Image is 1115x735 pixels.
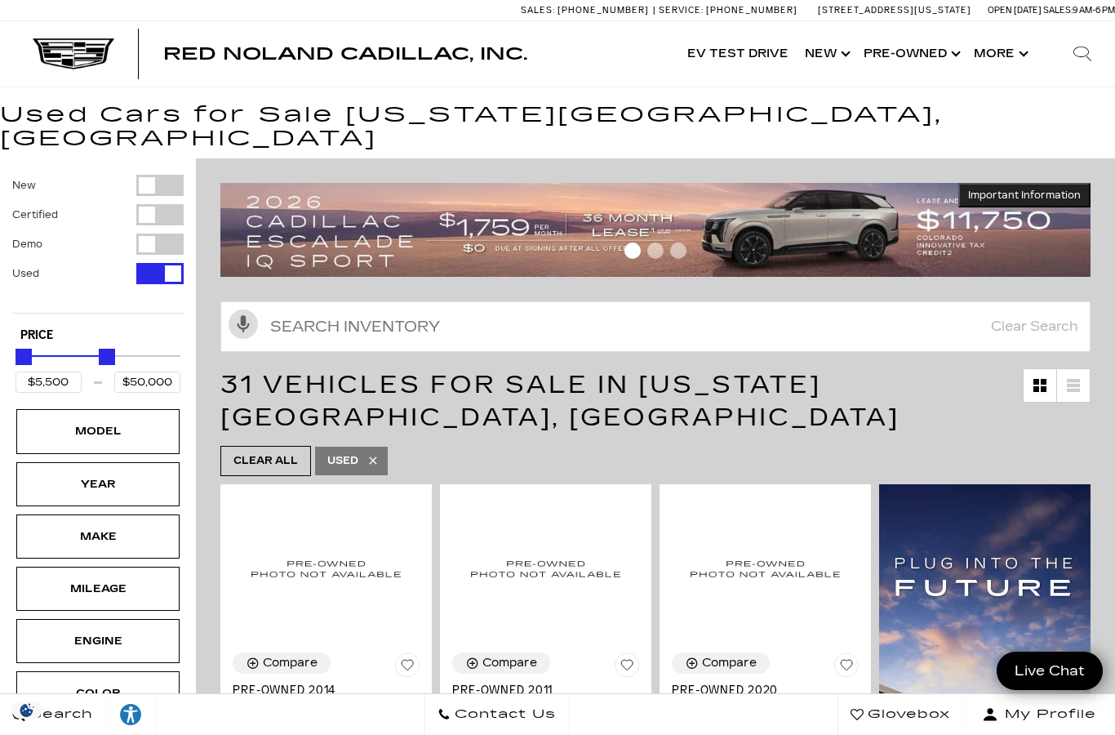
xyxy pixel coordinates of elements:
button: Compare Vehicle [233,653,331,674]
button: Save Vehicle [395,653,420,684]
button: Compare Vehicle [452,653,550,674]
span: Open [DATE] [988,5,1042,16]
div: Engine [57,632,139,650]
a: Glovebox [837,694,963,735]
span: Important Information [968,189,1081,202]
button: Open user profile menu [963,694,1115,735]
a: Sales: [PHONE_NUMBER] [521,6,653,15]
span: Go to slide 1 [624,243,641,259]
span: Contact Us [451,703,556,726]
div: Make [57,528,139,546]
div: Color [57,684,139,702]
input: Minimum [16,372,82,393]
a: Red Noland Cadillac, Inc. [163,46,527,62]
div: Compare [482,656,537,670]
a: Explore your accessibility options [106,694,156,735]
button: Save Vehicle [834,653,859,684]
button: Compare Vehicle [672,653,770,674]
a: Pre-Owned 2014Cadillac XTS PREM [233,684,420,711]
img: 2509-September-FOM-Escalade-IQ-Lease9 [220,183,1091,276]
a: Pre-Owned 2020Cadillac XT4 Premium Luxury [672,684,859,725]
div: Search [1050,21,1115,87]
span: Sales: [1043,5,1073,16]
a: Grid View [1024,369,1056,402]
span: Sales: [521,5,555,16]
div: Explore your accessibility options [106,702,155,727]
span: Red Noland Cadillac, Inc. [163,44,527,64]
label: New [12,177,36,194]
a: Service: [PHONE_NUMBER] [653,6,802,15]
button: Save Vehicle [615,653,639,684]
a: Live Chat [997,652,1103,690]
button: More [966,21,1033,87]
div: Minimum Price [16,349,32,365]
span: Live Chat [1006,661,1093,680]
span: Used [327,451,358,471]
input: Maximum [114,372,180,393]
div: ColorColor [16,671,180,715]
span: Go to slide 3 [670,243,686,259]
label: Used [12,265,39,282]
a: Pre-Owned [855,21,966,87]
div: YearYear [16,462,180,506]
div: EngineEngine [16,619,180,663]
div: Year [57,475,139,493]
span: Search [25,703,93,726]
span: Pre-Owned 2020 [672,684,846,697]
a: [STREET_ADDRESS][US_STATE] [818,5,971,16]
img: 2011 Cadillac DTS Platinum Collection [452,497,639,640]
svg: Click to toggle on voice search [229,310,258,339]
div: Maximum Price [99,349,115,365]
span: [PHONE_NUMBER] [706,5,797,16]
div: MileageMileage [16,567,180,611]
img: 2020 Cadillac XT4 Premium Luxury [672,497,859,640]
button: Important Information [958,183,1091,207]
img: Opt-Out Icon [8,702,46,719]
div: Model [57,422,139,440]
span: My Profile [998,703,1096,726]
h5: Price [20,328,175,343]
img: 2014 Cadillac XTS PREM [233,497,420,640]
div: ModelModel [16,409,180,453]
label: Certified [12,207,58,223]
span: 9 AM-6 PM [1073,5,1115,16]
span: Pre-Owned 2011 [452,684,627,697]
section: Click to Open Cookie Consent Modal [8,702,46,719]
a: EV Test Drive [679,21,797,87]
span: [PHONE_NUMBER] [557,5,649,16]
div: Mileage [57,580,139,598]
span: Clear All [233,451,298,471]
div: Compare [263,656,318,670]
div: Price [16,343,180,393]
span: Pre-Owned 2014 [233,684,407,697]
div: Filter by Vehicle Type [12,175,184,313]
img: Cadillac Dark Logo with Cadillac White Text [33,38,114,69]
a: Contact Us [424,694,569,735]
input: Search Inventory [220,301,1091,352]
span: Service: [659,5,704,16]
span: 31 Vehicles for Sale in [US_STATE][GEOGRAPHIC_DATA], [GEOGRAPHIC_DATA] [220,370,900,432]
div: Compare [702,656,757,670]
a: New [797,21,855,87]
span: Glovebox [864,703,950,726]
a: Pre-Owned 2011Cadillac DTS Platinum Collection [452,684,639,725]
label: Demo [12,236,42,252]
span: Go to slide 2 [647,243,664,259]
div: MakeMake [16,514,180,559]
